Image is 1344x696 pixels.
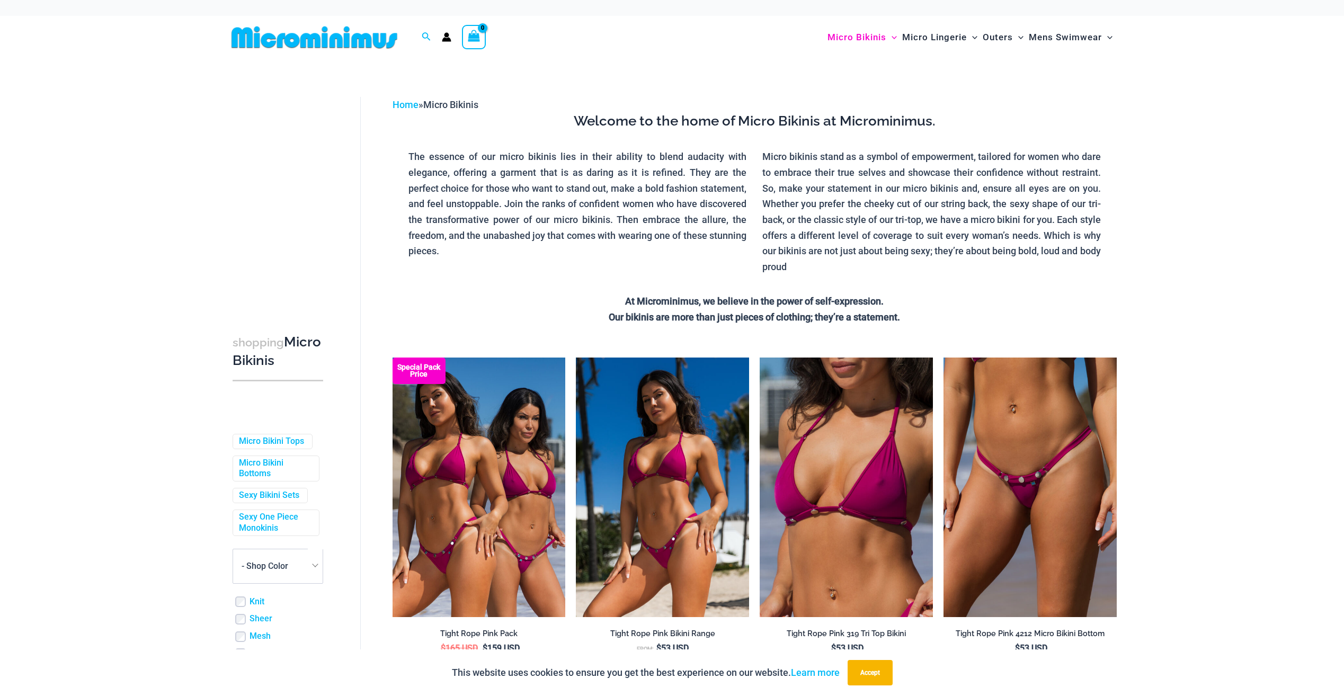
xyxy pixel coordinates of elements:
a: Sexy Bikini Sets [239,490,299,501]
img: Tight Rope Pink 319 4212 Micro 01 [944,358,1117,617]
a: Tight Rope Pink Bikini Range [576,629,749,643]
span: Outers [983,24,1013,51]
b: Special Pack Price [393,364,446,378]
span: Menu Toggle [1102,24,1112,51]
h2: Tight Rope Pink 4212 Micro Bikini Bottom [944,629,1117,639]
img: MM SHOP LOGO FLAT [227,25,402,49]
a: Home [393,99,419,110]
span: - Shop Color [233,549,323,583]
img: Collection Pack F [393,358,566,617]
span: Micro Bikinis [423,99,478,110]
span: - Shop Color [242,561,288,571]
a: Search icon link [422,31,431,44]
span: Menu Toggle [1013,24,1023,51]
h2: Tight Rope Pink 319 Tri Top Bikini [760,629,933,639]
a: Tight Rope Pink 4212 Micro Bikini Bottom [944,629,1117,643]
a: Micro Bikini Bottoms [239,458,311,480]
a: Tight Rope Pink 319 Top 4228 Thong 05Tight Rope Pink 319 Top 4228 Thong 06Tight Rope Pink 319 Top... [576,358,749,617]
span: Mens Swimwear [1029,24,1102,51]
a: Tight Rope Pink 319 4212 Micro 01Tight Rope Pink 319 4212 Micro 02Tight Rope Pink 319 4212 Micro 02 [944,358,1117,617]
bdi: 159 USD [483,643,520,653]
h2: Tight Rope Pink Bikini Range [576,629,749,639]
span: $ [441,643,446,653]
a: OutersMenu ToggleMenu Toggle [980,21,1026,53]
a: Collection Pack F Collection Pack B (3)Collection Pack B (3) [393,358,566,617]
a: Tight Rope Pink 319 Tri Top Bikini [760,629,933,643]
span: $ [656,643,661,653]
p: The essence of our micro bikinis lies in their ability to blend audacity with elegance, offering ... [408,149,747,259]
bdi: 53 USD [1015,643,1047,653]
span: Micro Lingerie [902,24,967,51]
a: Micro Bikini Tops [239,436,304,447]
a: Knit [250,596,264,608]
h2: Tight Rope Pink Pack [393,629,566,639]
a: Tight Rope Pink 319 Top 01Tight Rope Pink 319 Top 4228 Thong 06Tight Rope Pink 319 Top 4228 Thong 06 [760,358,933,617]
span: $ [1015,643,1020,653]
a: Sexy One Piece Monokinis [239,512,311,534]
a: Learn more [791,667,840,678]
bdi: 53 USD [656,643,689,653]
a: Micro BikinisMenu ToggleMenu Toggle [825,21,900,53]
span: » [393,99,478,110]
a: Sheer [250,613,272,624]
p: This website uses cookies to ensure you get the best experience on our website. [452,665,840,681]
a: Micro LingerieMenu ToggleMenu Toggle [900,21,980,53]
span: $ [831,643,836,653]
a: View Shopping Cart, empty [462,25,486,49]
a: [PERSON_NAME] [250,648,314,659]
span: shopping [233,336,284,349]
span: Menu Toggle [886,24,897,51]
img: Tight Rope Pink 319 Top 4228 Thong 05 [576,358,749,617]
bdi: 53 USD [831,643,864,653]
strong: Our bikinis are more than just pieces of clothing; they’re a statement. [609,311,900,323]
iframe: TrustedSite Certified [233,88,328,300]
a: Tight Rope Pink Pack [393,629,566,643]
span: From: [637,646,654,653]
span: Micro Bikinis [827,24,886,51]
span: - Shop Color [233,549,323,584]
a: Mens SwimwearMenu ToggleMenu Toggle [1026,21,1115,53]
a: Account icon link [442,32,451,42]
nav: Site Navigation [823,20,1117,55]
bdi: 165 USD [441,643,478,653]
span: Menu Toggle [967,24,977,51]
img: Tight Rope Pink 319 Top 01 [760,358,933,617]
a: Mesh [250,631,271,642]
h3: Welcome to the home of Micro Bikinis at Microminimus. [400,112,1109,130]
button: Accept [848,660,893,685]
h3: Micro Bikinis [233,333,323,370]
strong: At Microminimus, we believe in the power of self-expression. [625,296,884,307]
span: $ [483,643,487,653]
p: Micro bikinis stand as a symbol of empowerment, tailored for women who dare to embrace their true... [762,149,1101,275]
